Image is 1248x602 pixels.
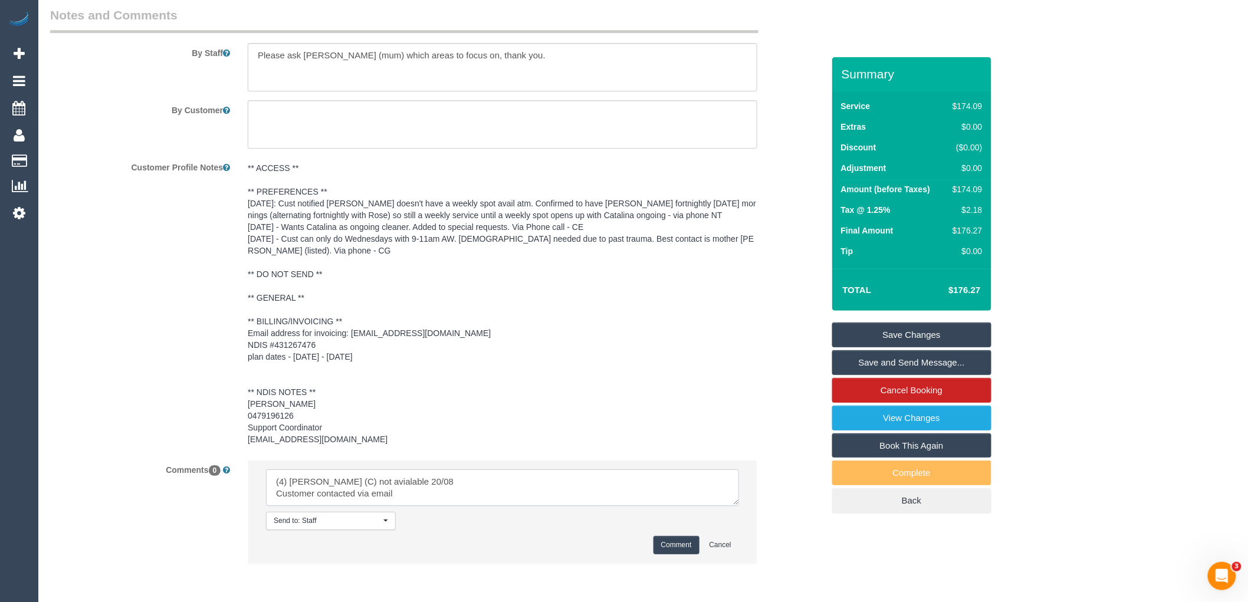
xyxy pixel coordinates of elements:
[841,121,866,133] label: Extras
[948,121,982,133] div: $0.00
[1208,562,1236,590] iframe: Intercom live chat
[948,162,982,174] div: $0.00
[41,157,239,173] label: Customer Profile Notes
[248,162,757,445] pre: ** ACCESS ** ** PREFERENCES ** [DATE]: Cust notified [PERSON_NAME] doesn't have a weekly spot ava...
[841,204,891,216] label: Tax @ 1.25%
[832,433,991,458] a: Book This Again
[266,512,396,530] button: Send to: Staff
[948,204,982,216] div: $2.18
[209,465,221,476] span: 0
[1232,562,1242,571] span: 3
[653,536,699,554] button: Comment
[832,350,991,375] a: Save and Send Message...
[948,183,982,195] div: $174.09
[841,245,853,257] label: Tip
[841,162,886,174] label: Adjustment
[841,183,930,195] label: Amount (before Taxes)
[41,460,239,476] label: Comments
[832,378,991,403] a: Cancel Booking
[41,43,239,59] label: By Staff
[948,142,982,153] div: ($0.00)
[841,100,871,112] label: Service
[948,225,982,236] div: $176.27
[842,67,986,81] h3: Summary
[841,225,894,236] label: Final Amount
[843,285,872,295] strong: Total
[274,516,380,526] span: Send to: Staff
[948,245,982,257] div: $0.00
[832,488,991,513] a: Back
[41,100,239,116] label: By Customer
[948,100,982,112] div: $174.09
[832,323,991,347] a: Save Changes
[7,12,31,28] img: Automaid Logo
[702,536,739,554] button: Cancel
[913,285,980,295] h4: $176.27
[50,6,758,33] legend: Notes and Comments
[832,406,991,430] a: View Changes
[841,142,876,153] label: Discount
